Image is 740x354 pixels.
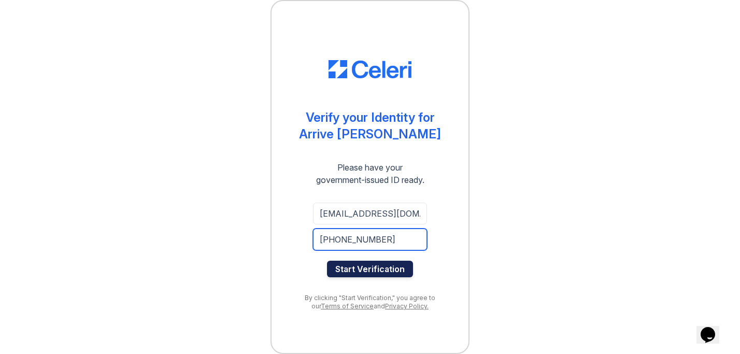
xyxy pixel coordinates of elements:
button: Start Verification [327,261,413,277]
iframe: chat widget [696,313,730,344]
div: Please have your government-issued ID ready. [297,161,443,186]
input: Email [313,203,427,224]
div: Verify your Identity for Arrive [PERSON_NAME] [299,109,441,143]
div: By clicking "Start Verification," you agree to our and [292,294,448,310]
input: Phone [313,229,427,250]
a: Privacy Policy. [385,302,429,310]
a: Terms of Service [321,302,374,310]
img: CE_Logo_Blue-a8612792a0a2168367f1c8372b55b34899dd931a85d93a1a3d3e32e68fde9ad4.png [329,60,411,79]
